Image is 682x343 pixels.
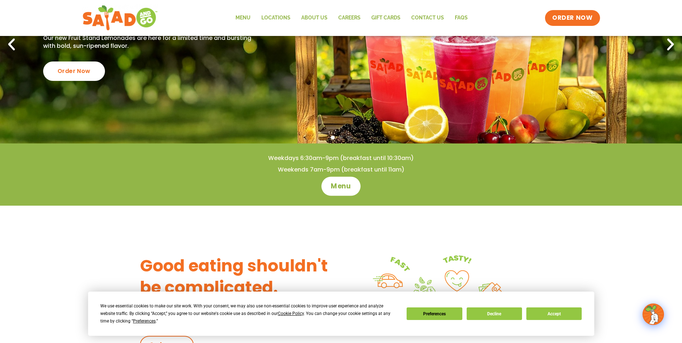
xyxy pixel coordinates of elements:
[526,307,582,320] button: Accept
[407,307,462,320] button: Preferences
[100,302,398,325] div: We use essential cookies to make our site work. With your consent, we may also use non-essential ...
[663,37,678,52] div: Next slide
[256,10,296,26] a: Locations
[230,10,256,26] a: Menu
[467,307,522,320] button: Decline
[366,10,406,26] a: GIFT CARDS
[347,136,351,140] span: Go to slide 3
[339,136,343,140] span: Go to slide 2
[4,37,19,52] div: Previous slide
[333,10,366,26] a: Careers
[43,61,105,81] div: Order Now
[406,10,449,26] a: Contact Us
[43,34,254,50] p: Our new Fruit Stand Lemonades are here for a limited time and bursting with bold, sun-ripened fla...
[331,182,351,191] span: Menu
[133,319,156,324] span: Preferences
[278,311,304,316] span: Cookie Policy
[296,10,333,26] a: About Us
[88,292,594,336] div: Cookie Consent Prompt
[82,4,158,32] img: new-SAG-logo-768×292
[321,177,361,196] a: Menu
[545,10,600,26] a: ORDER NOW
[14,166,668,174] h4: Weekends 7am-9pm (breakfast until 11am)
[643,304,663,324] img: wpChatIcon
[331,136,335,140] span: Go to slide 1
[14,154,668,162] h4: Weekdays 6:30am-9pm (breakfast until 10:30am)
[552,14,592,22] span: ORDER NOW
[140,255,341,298] h3: Good eating shouldn't be complicated.
[230,10,473,26] nav: Menu
[449,10,473,26] a: FAQs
